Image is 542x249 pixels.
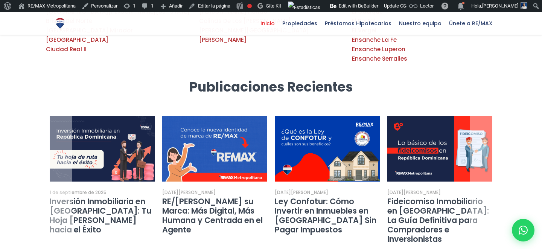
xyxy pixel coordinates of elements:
[50,116,155,182] img: Caricatura de un inversionista y un agente inmobiliario dándose la mano para cerrar un trato de i...
[53,17,67,30] img: Logo de REMAX
[50,189,107,196] div: 1 de septiembre de 2025
[162,116,267,182] a: RE/MAX Renueva su Marca: Más Digital, Más Humana y Centrada en el Agente
[288,2,320,14] img: Visitas de 48 horas. Haz clic para ver más estadísticas del sitio.
[321,18,395,29] span: Préstamos Hipotecarios
[162,196,263,235] a: RE/[PERSON_NAME] su Marca: Más Digital, Más Humana y Centrada en el Agente
[387,189,441,196] div: [DATE][PERSON_NAME]
[395,18,445,29] span: Nuestro equipo
[50,196,151,235] a: Inversión Inmobiliaria en [GEOGRAPHIC_DATA]: Tu Hoja [PERSON_NAME] hacia el Éxito
[445,12,496,35] a: Únete a RE/MAX
[275,116,380,182] img: Gráfico de una propiedad en venta exenta de impuestos por ley confotur
[387,116,492,182] a: Fideicomiso Inmobiliario en República Dominicana: La Guía Definitiva para Compradores e Inversion...
[189,78,353,96] strong: Publicaciones Recientes
[352,55,407,63] a: Ensanche Serralles
[275,189,328,196] div: [DATE][PERSON_NAME]
[199,36,247,44] a: [PERSON_NAME]
[352,45,405,53] a: Ensanche Luperon
[482,3,518,9] span: [PERSON_NAME]
[395,12,445,35] a: Nuestro equipo
[46,45,87,53] a: Ciudad Real II
[162,189,216,196] div: [DATE][PERSON_NAME]
[352,36,397,44] a: Ensanche La Fe
[275,196,376,235] a: Ley Confotur: Cómo Invertir en Inmuebles en [GEOGRAPHIC_DATA] Sin Pagar Impuestos
[279,18,321,29] span: Propiedades
[445,18,496,29] span: Únete a RE/MAX
[53,12,67,35] a: RE/MAX Metropolitana
[387,116,492,182] img: Portada artículo del funcionamiento del fideicomiso inmobiliario en República Dominicana con sus ...
[247,4,252,8] div: Frase clave objetivo no establecida
[257,18,279,29] span: Inicio
[50,116,155,182] a: Inversión Inmobiliaria en República Dominicana: Tu Hoja de Ruta hacia el Éxito
[266,3,281,9] span: Site Kit
[257,12,279,35] a: Inicio
[387,196,489,244] a: Fideicomiso Inmobiliario en [GEOGRAPHIC_DATA]: La Guía Definitiva para Compradores e Inversionistas
[321,12,395,35] a: Préstamos Hipotecarios
[162,116,267,182] img: miniatura gráfico con chica mostrando el nuevo logotipo de REMAX
[279,12,321,35] a: Propiedades
[275,116,380,182] a: Ley Confotur: Cómo Invertir en Inmuebles en República Dominicana Sin Pagar Impuestos
[46,36,108,44] a: [GEOGRAPHIC_DATA]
